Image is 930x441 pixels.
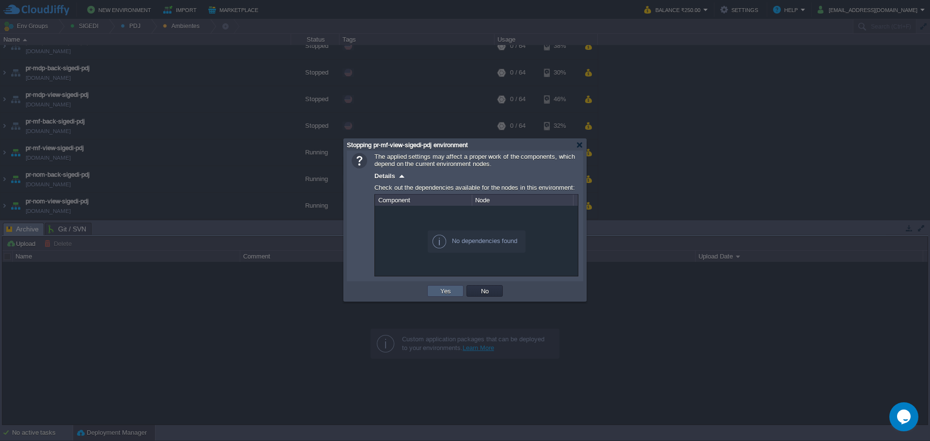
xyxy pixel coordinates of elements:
div: Node [473,195,573,206]
button: No [478,287,492,295]
span: Stopping pr-mf-view-sigedi-pdj environment [347,141,468,149]
span: Details [374,172,395,180]
div: Component [376,195,472,206]
div: No dependencies found [428,230,526,253]
div: Check out the dependencies available for the nodes in this environment: [374,182,578,194]
iframe: chat widget [889,402,920,431]
button: Yes [437,287,454,295]
span: The applied settings may affect a proper work of the components, which depend on the current envi... [374,153,575,167]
